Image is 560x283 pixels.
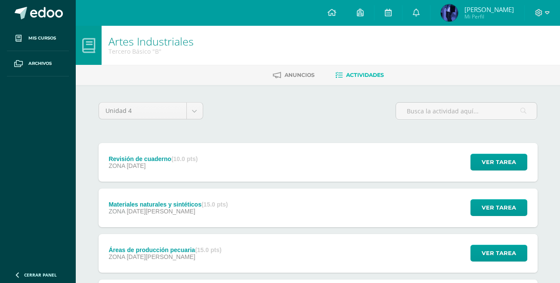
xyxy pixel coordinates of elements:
button: Ver tarea [470,154,527,170]
span: Unidad 4 [105,103,180,119]
span: [DATE] [127,162,145,169]
img: ad51f21b6edf1309c51066134ba26e68.png [441,4,458,21]
span: Cerrar panel [24,272,57,278]
span: Anuncios [285,72,315,78]
span: ZONA [108,162,125,169]
span: ZONA [108,208,125,215]
span: Actividades [346,72,384,78]
a: Actividades [335,68,384,82]
a: Archivos [7,51,69,76]
strong: (10.0 pts) [171,155,198,162]
span: [PERSON_NAME] [464,5,514,14]
span: Ver tarea [482,245,516,261]
a: Artes Industriales [108,34,194,49]
span: Mis cursos [28,35,56,42]
a: Mis cursos [7,26,69,51]
button: Ver tarea [470,199,527,216]
span: [DATE][PERSON_NAME] [127,253,195,260]
a: Anuncios [273,68,315,82]
span: Ver tarea [482,200,516,216]
strong: (15.0 pts) [195,246,221,253]
span: ZONA [108,253,125,260]
span: Mi Perfil [464,13,514,20]
div: Tercero Básico 'B' [108,47,194,55]
span: Archivos [28,60,52,67]
div: Materiales naturales y sintéticos [108,201,228,208]
div: Revisión de cuaderno [108,155,198,162]
a: Unidad 4 [99,103,203,119]
input: Busca la actividad aquí... [396,103,537,119]
strong: (15.0 pts) [201,201,228,208]
span: [DATE][PERSON_NAME] [127,208,195,215]
h1: Artes Industriales [108,35,194,47]
span: Ver tarea [482,154,516,170]
button: Ver tarea [470,245,527,262]
div: Áreas de producción pecuaria [108,246,221,253]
